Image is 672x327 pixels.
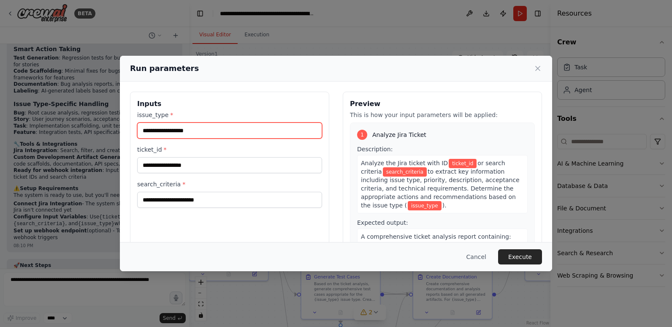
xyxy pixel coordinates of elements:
span: Variable: search_criteria [383,167,427,177]
span: Variable: ticket_id [449,159,477,168]
h3: Inputs [137,99,322,109]
label: search_criteria [137,180,322,188]
button: Execute [498,249,542,264]
span: Analyze Jira Ticket [372,131,426,139]
span: A comprehensive ticket analysis report containing: issue classification, key requirements, comple... [361,233,513,274]
span: Variable: issue_type [408,201,442,210]
h2: Run parameters [130,63,199,74]
span: ). [442,202,447,209]
span: Expected output: [357,219,408,226]
h3: Preview [350,99,535,109]
label: ticket_id [137,145,322,154]
span: or search criteria [361,160,505,175]
span: Analyze the Jira ticket with ID [361,160,448,166]
label: issue_type [137,111,322,119]
div: 1 [357,130,367,140]
span: to extract key information including issue type, priority, description, acceptance criteria, and ... [361,168,520,209]
p: This is how your input parameters will be applied: [350,111,535,119]
span: Description: [357,146,393,153]
button: Cancel [460,249,493,264]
